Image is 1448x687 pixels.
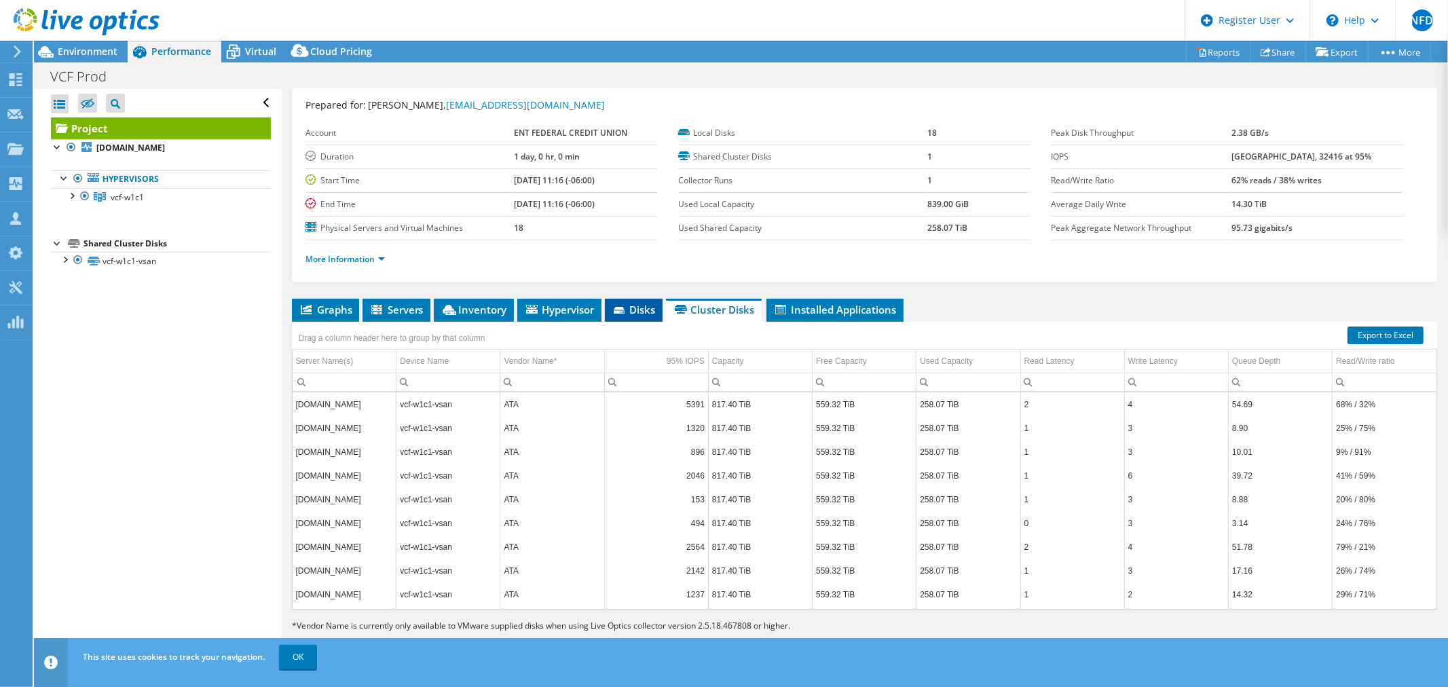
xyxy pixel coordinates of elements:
[813,416,916,440] td: Column Free Capacity, Value 559.32 TiB
[1229,487,1333,511] td: Column Queue Depth, Value 8.88
[1124,373,1228,391] td: Column Write Latency, Filter cell
[305,98,366,111] label: Prepared for:
[813,559,916,582] td: Column Free Capacity, Value 559.32 TiB
[1020,535,1124,559] td: Column Read Latency, Value 2
[667,353,705,369] div: 95% IOPS
[305,174,515,187] label: Start Time
[927,198,969,210] b: 839.00 GiB
[604,559,708,582] td: Column 95% IOPS, Value 2142
[400,353,449,369] div: Device Name
[604,350,708,373] td: 95% IOPS Column
[293,582,396,606] td: Column Server Name(s), Value zop-w1c1-esxi02.private.entfederal.com
[813,487,916,511] td: Column Free Capacity, Value 559.32 TiB
[708,416,812,440] td: Column Capacity, Value 817.40 TiB
[500,582,604,606] td: Column Vendor Name*, Value ATA
[604,392,708,416] td: Column 95% IOPS, Value 5391
[1348,327,1424,344] a: Export to Excel
[305,126,515,140] label: Account
[292,322,1437,610] div: Data grid
[678,174,928,187] label: Collector Runs
[369,303,424,316] span: Servers
[1229,606,1333,630] td: Column Queue Depth, Value 9.97
[396,416,500,440] td: Column Device Name, Value vcf-w1c1-vsan
[708,373,812,391] td: Column Capacity, Filter cell
[51,139,271,157] a: [DOMAIN_NAME]
[1411,10,1433,31] span: NFD
[447,98,606,111] a: [EMAIL_ADDRESS][DOMAIN_NAME]
[1231,198,1267,210] b: 14.30 TiB
[1333,487,1436,511] td: Column Read/Write ratio, Value 20% / 80%
[708,350,812,373] td: Capacity Column
[296,353,354,369] div: Server Name(s)
[927,174,932,186] b: 1
[1020,392,1124,416] td: Column Read Latency, Value 2
[396,464,500,487] td: Column Device Name, Value vcf-w1c1-vsan
[500,350,604,373] td: Vendor Name* Column
[1333,416,1436,440] td: Column Read/Write ratio, Value 25% / 75%
[678,150,928,164] label: Shared Cluster Disks
[1229,559,1333,582] td: Column Queue Depth, Value 17.16
[500,392,604,416] td: Column Vendor Name*, Value ATA
[604,464,708,487] td: Column 95% IOPS, Value 2046
[1124,350,1228,373] td: Write Latency Column
[1020,582,1124,606] td: Column Read Latency, Value 1
[927,127,937,138] b: 18
[1368,41,1431,62] a: More
[293,464,396,487] td: Column Server Name(s), Value csp-w1c1-esxi08.private.entfederal.com
[500,373,604,391] td: Column Vendor Name*, Filter cell
[58,45,117,58] span: Environment
[604,440,708,464] td: Column 95% IOPS, Value 896
[1020,606,1124,630] td: Column Read Latency, Value 0
[916,373,1020,391] td: Column Used Capacity, Filter cell
[51,252,271,270] a: vcf-w1c1-vsan
[396,511,500,535] td: Column Device Name, Value vcf-w1c1-vsan
[504,353,557,369] div: Vendor Name*
[604,606,708,630] td: Column 95% IOPS, Value 2250
[500,464,604,487] td: Column Vendor Name*, Value ATA
[1333,582,1436,606] td: Column Read/Write ratio, Value 29% / 71%
[500,416,604,440] td: Column Vendor Name*, Value ATA
[524,303,595,316] span: Hypervisor
[1231,127,1269,138] b: 2.38 GB/s
[293,440,396,464] td: Column Server Name(s), Value zop-w1c1-esxi03.private.entfederal.com
[51,170,271,188] a: Hypervisors
[1124,392,1228,416] td: Column Write Latency, Value 4
[500,487,604,511] td: Column Vendor Name*, Value ATA
[295,329,489,348] div: Drag a column header here to group by that column
[396,559,500,582] td: Column Device Name, Value vcf-w1c1-vsan
[1020,511,1124,535] td: Column Read Latency, Value 0
[1020,440,1124,464] td: Column Read Latency, Value 1
[1333,535,1436,559] td: Column Read/Write ratio, Value 79% / 21%
[500,559,604,582] td: Column Vendor Name*, Value ATA
[708,487,812,511] td: Column Capacity, Value 817.40 TiB
[604,487,708,511] td: Column 95% IOPS, Value 153
[1124,606,1228,630] td: Column Write Latency, Value 3
[708,392,812,416] td: Column Capacity, Value 817.40 TiB
[1051,126,1231,140] label: Peak Disk Throughput
[245,45,276,58] span: Virtual
[51,188,271,206] a: vcf-w1c1
[310,45,372,58] span: Cloud Pricing
[279,645,317,669] a: OK
[673,303,755,316] span: Cluster Disks
[712,353,744,369] div: Capacity
[1305,41,1369,62] a: Export
[1326,14,1339,26] svg: \n
[708,559,812,582] td: Column Capacity, Value 817.40 TiB
[773,303,897,316] span: Installed Applications
[293,392,396,416] td: Column Server Name(s), Value csp-w1c1-esxi05.private.entfederal.com
[1020,487,1124,511] td: Column Read Latency, Value 1
[1229,511,1333,535] td: Column Queue Depth, Value 3.14
[1333,392,1436,416] td: Column Read/Write ratio, Value 68% / 32%
[500,440,604,464] td: Column Vendor Name*, Value ATA
[293,559,396,582] td: Column Server Name(s), Value csp-w1c1-esxi04.private.entfederal.com
[816,353,867,369] div: Free Capacity
[927,151,932,162] b: 1
[96,142,165,153] b: [DOMAIN_NAME]
[1250,41,1306,62] a: Share
[927,222,967,234] b: 258.07 TiB
[1186,41,1251,62] a: Reports
[916,487,1020,511] td: Column Used Capacity, Value 258.07 TiB
[1020,350,1124,373] td: Read Latency Column
[604,416,708,440] td: Column 95% IOPS, Value 1320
